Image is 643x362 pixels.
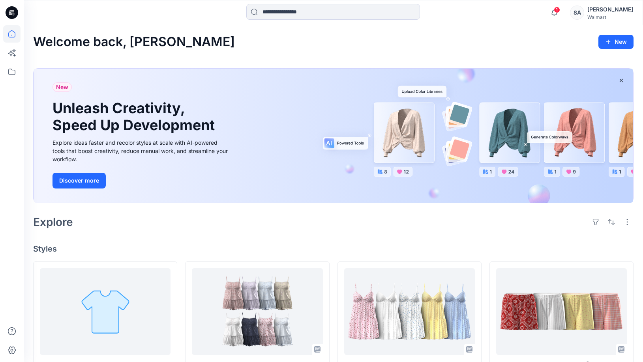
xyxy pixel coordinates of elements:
a: NB2620250_SLEEP CAMI DRESS [344,268,475,355]
h1: Unleash Creativity, Speed Up Development [52,100,218,134]
div: [PERSON_NAME] [587,5,633,14]
div: SA [570,6,584,20]
h2: Welcome back, [PERSON_NAME] [33,35,235,49]
a: Discover more [52,173,230,188]
div: Explore ideas faster and recolor styles at scale with AI-powered tools that boost creativity, red... [52,138,230,163]
a: 017233_CAMI_AND_PANT_SLEEP_SET [40,268,171,355]
button: New [598,35,634,49]
div: Walmart [587,14,633,20]
a: 017111_SCOOP_NECK_CAMI_AND_BLOOMER-SET [192,268,322,355]
button: Discover more [52,173,106,188]
a: NB2636015645_ELASTIC BF BOXER SHORTS [496,268,627,355]
span: 1 [554,7,560,13]
h2: Explore [33,216,73,228]
h4: Styles [33,244,634,254]
span: New [56,82,68,92]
